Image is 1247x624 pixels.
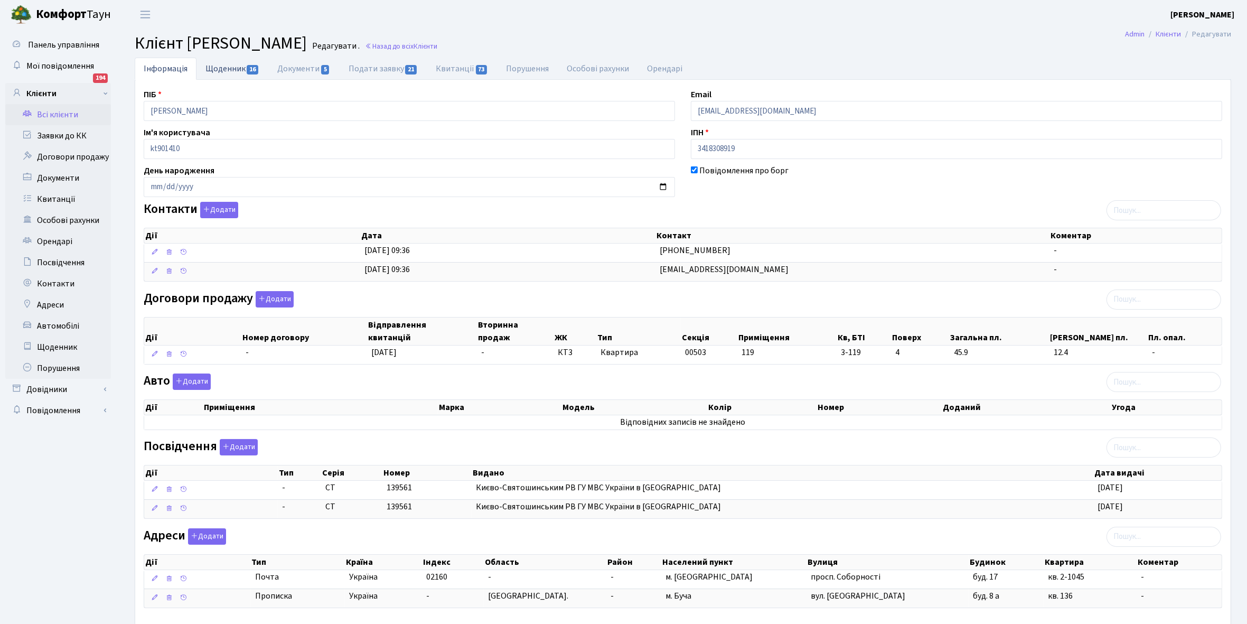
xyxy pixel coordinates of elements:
[196,58,268,79] a: Щоденник
[1141,590,1145,602] span: -
[665,590,691,602] span: м. Буча
[1141,571,1145,583] span: -
[1049,318,1148,345] th: [PERSON_NAME] пл.
[477,318,554,345] th: Вторинна продаж
[707,400,817,415] th: Колір
[1048,571,1084,583] span: кв. 2-1045
[278,465,321,480] th: Тип
[973,590,999,602] span: буд. 8 а
[255,571,279,583] span: Почта
[405,65,417,74] span: 21
[360,228,655,243] th: Дата
[387,482,412,493] span: 139561
[476,501,721,513] span: Києво-Святошинським РВ ГУ МВС України в [GEOGRAPHIC_DATA]
[611,590,614,602] span: -
[554,318,596,345] th: ЖК
[1107,527,1221,547] input: Пошук...
[321,465,383,480] th: Серія
[699,164,789,177] label: Повідомлення про борг
[144,88,162,101] label: ПІБ
[5,146,111,167] a: Договори продажу
[144,465,278,480] th: Дії
[1147,318,1221,345] th: Пл. опал.
[817,400,942,415] th: Номер
[427,58,497,80] a: Квитанції
[144,555,251,570] th: Дії
[1125,29,1145,40] a: Admin
[1098,501,1123,513] span: [DATE]
[5,252,111,273] a: Посвідчення
[426,590,429,602] span: -
[665,571,753,583] span: м. [GEOGRAPHIC_DATA]
[282,501,317,513] span: -
[340,58,427,80] a: Подати заявку
[5,379,111,400] a: Довідники
[5,358,111,379] a: Порушення
[426,571,447,583] span: 02160
[372,347,397,358] span: [DATE]
[742,347,754,358] span: 119
[144,164,214,177] label: День народження
[1054,347,1143,359] span: 12.4
[144,202,238,218] label: Контакти
[246,347,249,358] span: -
[144,318,241,345] th: Дії
[558,58,639,80] a: Особові рахунки
[660,264,789,275] span: [EMAIL_ADDRESS][DOMAIN_NAME]
[345,555,422,570] th: Країна
[973,571,998,583] span: буд. 17
[681,318,737,345] th: Секція
[661,555,807,570] th: Населений пункт
[310,41,360,51] small: Редагувати .
[5,337,111,358] a: Щоденник
[1107,290,1221,310] input: Пошук...
[200,202,238,218] button: Контакти
[969,555,1044,570] th: Будинок
[170,372,211,390] a: Додати
[438,400,561,415] th: Марка
[561,400,707,415] th: Модель
[476,65,487,74] span: 73
[1152,347,1217,359] span: -
[188,528,226,545] button: Адреси
[251,555,345,570] th: Тип
[891,318,950,345] th: Поверх
[220,439,258,455] button: Посвідчення
[132,6,158,23] button: Переключити навігацію
[365,264,410,275] span: [DATE] 09:36
[5,315,111,337] a: Автомобілі
[422,555,484,570] th: Індекс
[841,347,887,359] span: 3-119
[253,289,294,308] a: Додати
[144,415,1222,430] td: Відповідних записів не знайдено
[349,571,418,583] span: Україна
[198,200,238,219] a: Додати
[737,318,837,345] th: Приміщення
[1137,555,1221,570] th: Коментар
[1049,228,1221,243] th: Коментар
[144,228,360,243] th: Дії
[36,6,111,24] span: Таун
[942,400,1111,415] th: Доданий
[5,125,111,146] a: Заявки до КК
[217,437,258,456] a: Додати
[481,347,484,358] span: -
[1170,9,1234,21] b: [PERSON_NAME]
[28,39,99,51] span: Панель управління
[11,4,32,25] img: logo.png
[365,245,410,256] span: [DATE] 09:36
[387,501,412,513] span: 139561
[365,41,437,51] a: Назад до всіхКлієнти
[135,58,196,80] a: Інформація
[144,528,226,545] label: Адреси
[5,294,111,315] a: Адреси
[811,571,880,583] span: просп. Соборності
[173,374,211,390] button: Авто
[5,83,111,104] a: Клієнти
[498,58,558,80] a: Порушення
[1156,29,1181,40] a: Клієнти
[5,104,111,125] a: Всі клієнти
[811,590,905,602] span: вул. [GEOGRAPHIC_DATA]
[268,58,339,80] a: Документи
[135,31,307,55] span: Клієнт [PERSON_NAME]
